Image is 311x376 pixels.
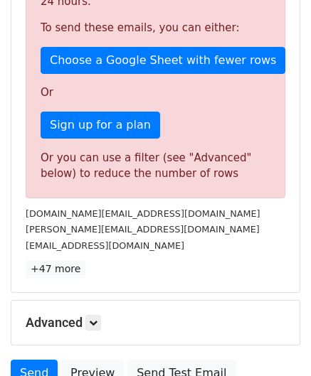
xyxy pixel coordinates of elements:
[41,85,270,100] p: Or
[26,208,260,219] small: [DOMAIN_NAME][EMAIL_ADDRESS][DOMAIN_NAME]
[41,150,270,182] div: Or you can use a filter (see "Advanced" below) to reduce the number of rows
[41,21,270,36] p: To send these emails, you can either:
[240,308,311,376] iframe: Chat Widget
[26,315,285,331] h5: Advanced
[26,260,85,278] a: +47 more
[41,47,285,74] a: Choose a Google Sheet with fewer rows
[41,112,160,139] a: Sign up for a plan
[26,240,184,251] small: [EMAIL_ADDRESS][DOMAIN_NAME]
[26,224,260,235] small: [PERSON_NAME][EMAIL_ADDRESS][DOMAIN_NAME]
